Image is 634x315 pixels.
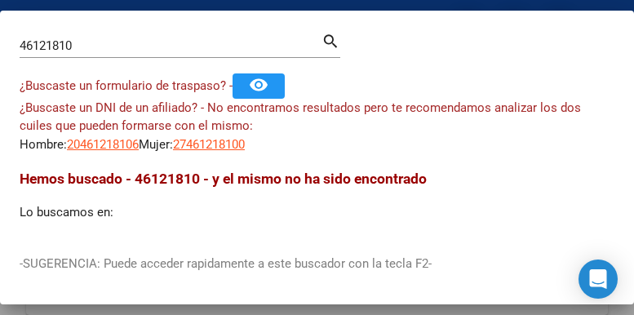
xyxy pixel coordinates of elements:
mat-icon: search [321,30,340,50]
div: Hombre: Mujer: [20,99,614,154]
span: Hemos buscado - 46121810 - y el mismo no ha sido encontrado [20,171,427,187]
p: -SUGERENCIA: Puede acceder rapidamente a este buscador con la tecla F2- [20,255,614,273]
span: ¿Buscaste un formulario de traspaso? - [20,78,233,93]
li: Padrón Ágil [52,234,614,253]
div: Open Intercom Messenger [579,260,618,299]
span: 20461218106 [67,137,139,152]
mat-icon: remove_red_eye [249,75,268,95]
span: 27461218100 [173,137,245,152]
span: ¿Buscaste un DNI de un afiliado? - No encontramos resultados pero te recomendamos analizar los do... [20,100,581,134]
